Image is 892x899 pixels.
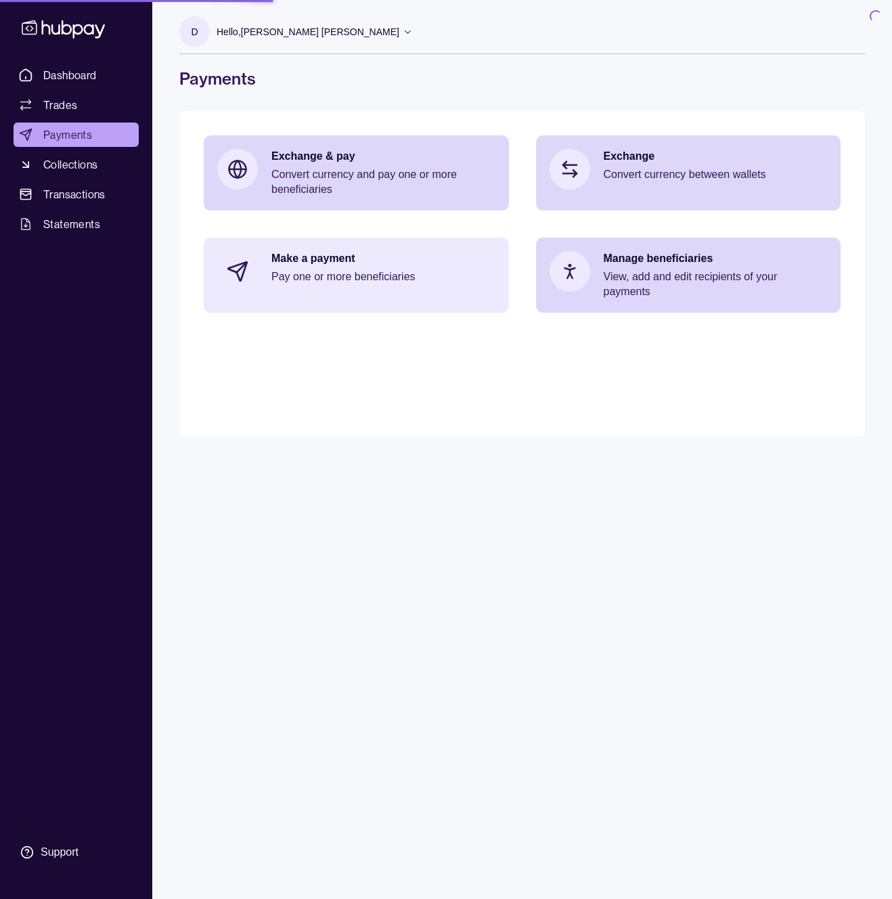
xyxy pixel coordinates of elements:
div: Support [41,845,79,860]
span: Statements [43,216,100,232]
p: Manage beneficiaries [604,251,828,266]
p: Exchange [604,149,828,164]
a: Make a paymentPay one or more beneficiaries [204,238,509,305]
a: Dashboard [14,63,139,87]
p: Convert currency between wallets [604,167,828,182]
span: Trades [43,97,77,113]
a: Support [14,838,139,867]
h1: Payments [179,68,865,89]
span: Collections [43,156,97,173]
a: Collections [14,152,139,177]
p: Make a payment [271,251,495,266]
a: Trades [14,93,139,117]
span: Transactions [43,186,106,202]
p: D [191,24,198,39]
span: Dashboard [43,67,97,83]
span: Payments [43,127,92,143]
a: ExchangeConvert currency between wallets [536,135,841,203]
p: Hello, [PERSON_NAME] [PERSON_NAME] [217,24,399,39]
p: Convert currency and pay one or more beneficiaries [271,167,495,197]
a: Payments [14,123,139,147]
a: Statements [14,212,139,236]
p: View, add and edit recipients of your payments [604,269,828,299]
a: Exchange & payConvert currency and pay one or more beneficiaries [204,135,509,211]
a: Transactions [14,182,139,206]
p: Exchange & pay [271,149,495,164]
a: Manage beneficiariesView, add and edit recipients of your payments [536,238,841,313]
p: Pay one or more beneficiaries [271,269,495,284]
